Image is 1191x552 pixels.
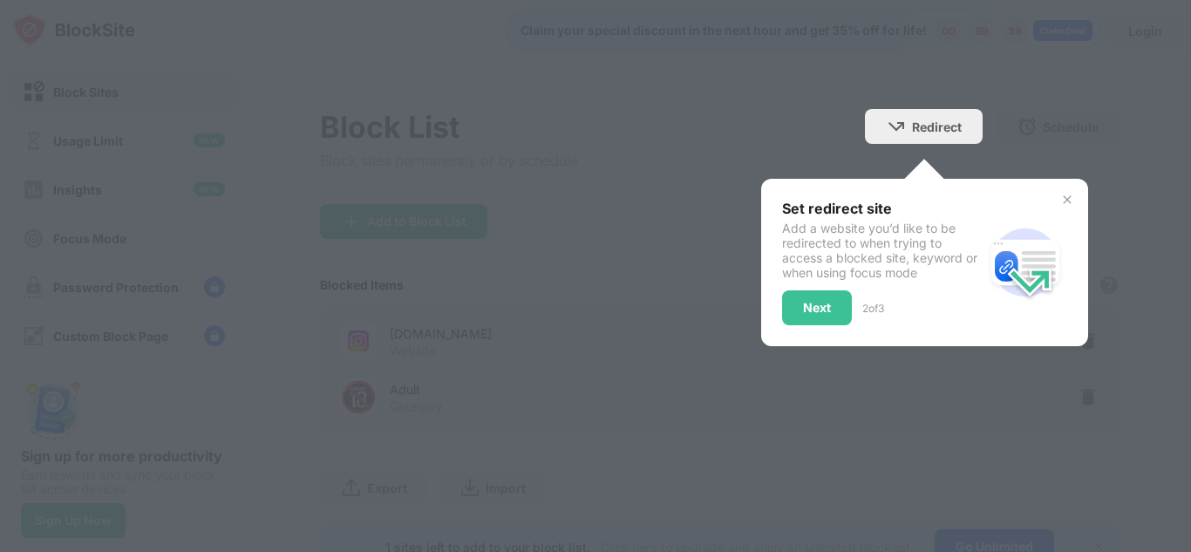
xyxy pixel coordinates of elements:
div: Add a website you’d like to be redirected to when trying to access a blocked site, keyword or whe... [782,221,983,280]
div: Set redirect site [782,200,983,217]
img: x-button.svg [1060,193,1074,207]
img: redirect.svg [983,221,1067,304]
div: 2 of 3 [862,302,884,315]
div: Redirect [912,119,962,134]
div: Next [803,301,831,315]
